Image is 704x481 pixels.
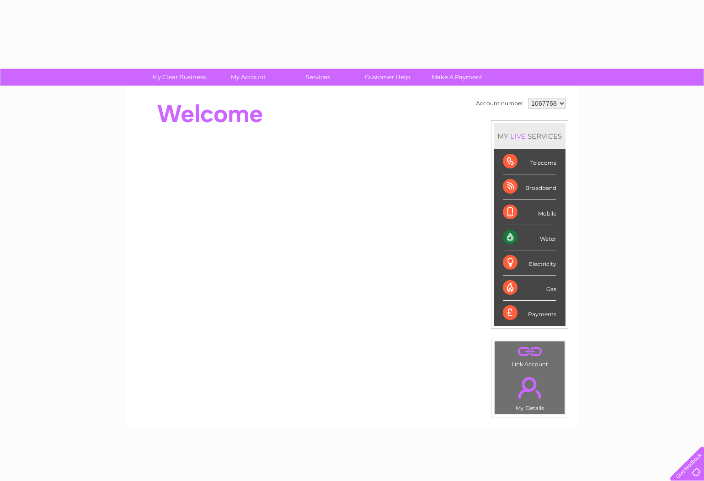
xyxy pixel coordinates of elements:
div: LIVE [508,132,528,141]
a: My Account [211,69,286,86]
div: Telecoms [503,149,556,174]
div: Water [503,225,556,250]
td: Account number [474,96,526,111]
a: Customer Help [350,69,425,86]
a: My Clear Business [141,69,217,86]
div: Payments [503,301,556,325]
td: My Details [494,369,565,414]
div: Electricity [503,250,556,276]
div: Broadband [503,174,556,200]
a: Make A Payment [419,69,495,86]
div: Mobile [503,200,556,225]
div: MY SERVICES [494,123,565,149]
div: Gas [503,276,556,301]
a: . [497,372,562,404]
a: . [497,344,562,360]
a: Services [280,69,356,86]
td: Link Account [494,341,565,370]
